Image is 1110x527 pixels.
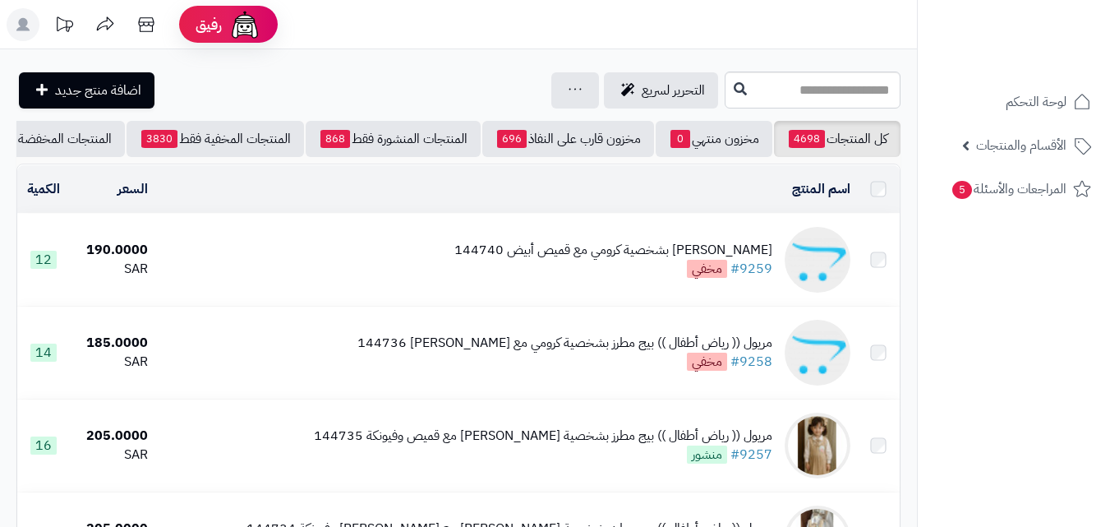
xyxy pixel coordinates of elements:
span: 696 [497,130,527,148]
img: logo-2.png [998,31,1094,66]
a: المنتجات المنشورة فقط868 [306,121,481,157]
span: اضافة منتج جديد [55,81,141,100]
span: مخفي [687,353,727,371]
span: لوحة التحكم [1006,90,1066,113]
a: كل المنتجات4698 [774,121,900,157]
span: رفيق [196,15,222,35]
a: الكمية [27,179,60,199]
a: #9257 [730,445,772,465]
a: المنتجات المخفية فقط3830 [127,121,304,157]
img: مريول (( رياض أطفال )) بيج مطرز بشخصية كرومي مع قميص 144736 [785,320,850,386]
div: 190.0000 [76,241,149,260]
span: 14 [30,344,57,362]
div: 205.0000 [76,427,149,446]
a: اسم المنتج [792,179,850,199]
a: مخزون قارب على النفاذ696 [482,121,654,157]
a: التحرير لسريع [604,72,718,109]
span: 868 [320,130,350,148]
a: المراجعات والأسئلة5 [928,169,1100,209]
img: مريول (( رياض أطفال )) بيج مطرز بشخصية سينامورول مع قميص وفيونكة 144735 [785,413,850,478]
div: مريول (( رياض أطفال )) بيج مطرز بشخصية [PERSON_NAME] مع قميص وفيونكة 144735 [314,427,772,446]
span: منشور [687,446,727,464]
a: مخزون منتهي0 [656,121,772,157]
a: #9258 [730,352,772,372]
div: SAR [76,353,149,372]
span: المراجعات والأسئلة [951,178,1066,201]
div: مريول (( رياض أطفال )) بيج مطرز بشخصية كرومي مع [PERSON_NAME] 144736 [357,334,772,353]
span: الأقسام والمنتجات [976,134,1066,157]
div: [PERSON_NAME] بشخصية كرومي مع قميص أبيض 144740 [454,241,772,260]
span: التحرير لسريع [642,81,705,100]
a: تحديثات المنصة [44,8,85,45]
span: مخفي [687,260,727,278]
div: SAR [76,446,149,465]
span: 4698 [789,130,825,148]
div: 185.0000 [76,334,149,353]
a: #9259 [730,259,772,279]
img: ai-face.png [228,8,261,41]
span: 12 [30,251,57,269]
a: اضافة منتج جديد [19,72,154,109]
img: مريول مدرسي وردي بشخصية كرومي مع قميص أبيض 144740 [785,227,850,293]
a: لوحة التحكم [928,82,1100,122]
span: 0 [670,130,690,148]
span: 16 [30,437,57,455]
div: SAR [76,260,149,279]
span: 5 [951,180,972,199]
a: السعر [117,179,148,199]
span: 3830 [141,130,177,148]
